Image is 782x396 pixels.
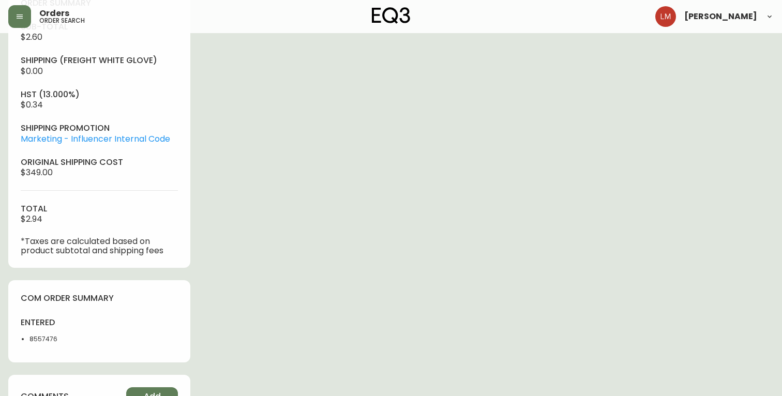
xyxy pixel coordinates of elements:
h4: original shipping cost [21,157,178,168]
span: $0.34 [21,99,43,111]
a: Marketing - Influencer Internal Code [21,133,170,145]
h4: Shipping ( Freight White Glove ) [21,55,178,66]
h4: shipping promotion [21,123,178,134]
span: $2.60 [21,31,42,43]
img: ed52b4aeaced4d783733638f4a36844b [655,6,676,27]
span: $2.94 [21,213,42,225]
span: $349.00 [21,166,53,178]
span: [PERSON_NAME] [684,12,757,21]
img: logo [372,7,410,24]
span: Orders [39,9,69,18]
h4: total [21,203,178,215]
span: $0.00 [21,65,43,77]
h4: com order summary [21,293,178,304]
li: 8557476 [29,334,93,344]
h5: order search [39,18,85,24]
h4: entered [21,317,93,328]
p: *Taxes are calculated based on product subtotal and shipping fees [21,237,178,255]
h4: hst (13.000%) [21,89,178,100]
